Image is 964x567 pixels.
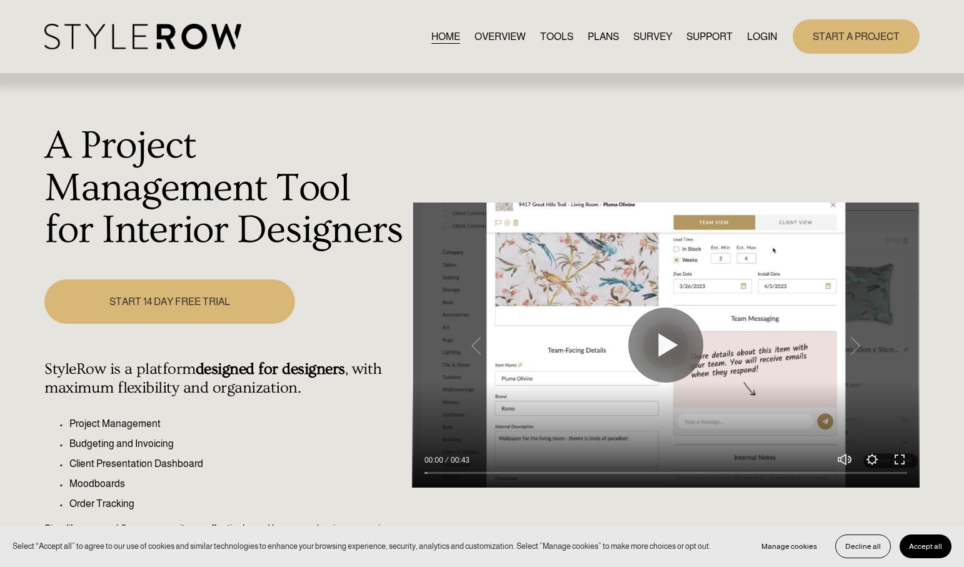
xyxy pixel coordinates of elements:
a: PLANS [588,28,619,45]
span: Decline all [845,542,881,551]
strong: designed for designers [196,360,345,378]
button: Play [628,308,703,383]
a: OVERVIEW [474,28,526,45]
p: Simplify your workflow, manage items effectively, and keep your business running seamlessly. [44,521,405,551]
a: LOGIN [747,28,777,45]
a: START A PROJECT [793,19,920,54]
a: HOME [431,28,460,45]
a: TOOLS [540,28,573,45]
p: Moodboards [69,476,405,491]
input: Seek [424,469,907,478]
div: Current time [424,454,446,466]
p: Select “Accept all” to agree to our use of cookies and similar technologies to enhance your brows... [13,540,711,552]
a: SURVEY [633,28,672,45]
button: Decline all [835,534,891,558]
img: StyleRow [44,24,241,49]
h4: StyleRow is a platform , with maximum flexibility and organization. [44,360,405,398]
button: Manage cookies [752,534,826,558]
p: Order Tracking [69,496,405,511]
a: folder dropdown [686,28,733,45]
span: Manage cookies [761,542,817,551]
p: Budgeting and Invoicing [69,436,405,451]
span: SUPPORT [686,29,733,44]
p: Client Presentation Dashboard [69,456,405,471]
span: Accept all [909,542,942,551]
h1: A Project Management Tool for Interior Designers [44,125,405,252]
p: Project Management [69,416,405,431]
button: Accept all [900,534,951,558]
div: Duration [446,454,473,466]
a: START 14 DAY FREE TRIAL [44,279,294,324]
